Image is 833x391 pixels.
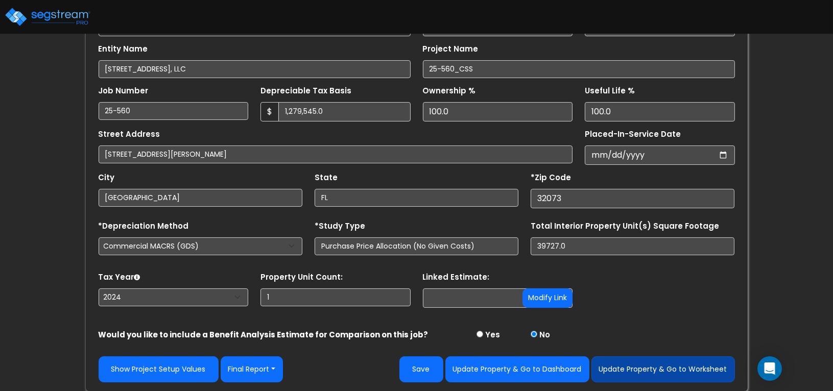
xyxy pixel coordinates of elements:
strong: Would you like to include a Benefit Analysis Estimate for Comparison on this job? [99,329,429,340]
input: Building Count [260,288,411,306]
div: Open Intercom Messenger [757,356,782,381]
label: Depreciable Tax Basis [260,85,351,97]
button: Update Property & Go to Dashboard [445,356,589,382]
a: Show Project Setup Values [99,356,219,382]
label: City [99,172,115,184]
button: Update Property & Go to Worksheet [591,356,735,382]
input: Street Address [99,145,573,163]
label: Ownership % [423,85,476,97]
button: Final Report [221,356,283,382]
input: Ownership [423,102,573,121]
label: State [315,172,338,184]
img: logo_pro_r.png [4,7,91,27]
input: total square foot [531,237,734,255]
span: $ [260,102,279,121]
label: Tax Year [99,272,140,283]
label: Total Interior Property Unit(s) Square Footage [531,221,719,232]
button: Save [399,356,443,382]
input: Project Name [423,60,735,78]
label: Property Unit Count: [260,272,343,283]
input: 0.00 [278,102,411,121]
label: Yes [485,329,500,341]
label: *Depreciation Method [99,221,189,232]
label: Entity Name [99,43,148,55]
button: Modify Link [522,288,573,308]
label: *Study Type [315,221,365,232]
label: *Zip Code [531,172,571,184]
input: Zip Code [531,189,734,208]
label: No [539,329,550,341]
input: Entity Name [99,60,411,78]
label: Useful Life % [585,85,635,97]
label: Street Address [99,129,160,140]
label: Project Name [423,43,479,55]
label: Job Number [99,85,149,97]
label: Placed-In-Service Date [585,129,681,140]
label: Linked Estimate: [423,272,490,283]
input: Depreciation [585,102,735,121]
